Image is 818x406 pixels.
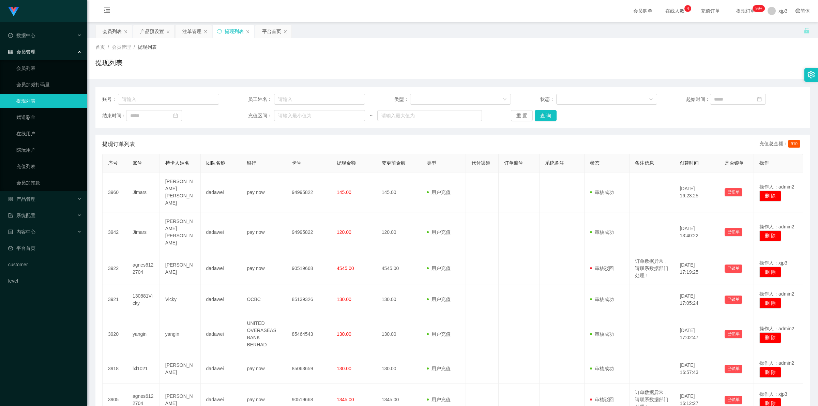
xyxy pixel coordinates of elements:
[95,44,105,50] span: 首页
[160,354,201,384] td: [PERSON_NAME]
[427,331,451,337] span: 用户充值
[759,326,794,331] span: 操作人：admin2
[377,110,482,121] input: 请输入最大值为
[686,96,710,103] span: 起始时间：
[103,172,127,212] td: 3960
[16,160,82,173] a: 充值列表
[201,354,242,384] td: dadawei
[337,190,351,195] span: 145.00
[102,112,126,119] span: 结束时间：
[427,190,451,195] span: 用户充值
[759,260,787,266] span: 操作人：xjp3
[590,297,614,302] span: 审核成功
[511,110,533,121] button: 重 置
[590,229,614,235] span: 审核成功
[8,7,19,16] img: logo.9652507e.png
[127,212,160,252] td: Jimars
[757,97,762,102] i: 图标: calendar
[8,258,82,271] a: customer
[241,314,286,354] td: UNITED OVERASEAS BANK BERHAD
[8,213,13,218] i: 图标: form
[102,140,135,148] span: 提现订单列表
[590,160,600,166] span: 状态
[248,96,274,103] span: 员工姓名：
[16,176,82,190] a: 会员加扣款
[337,331,351,337] span: 130.00
[160,172,201,212] td: [PERSON_NAME] [PERSON_NAME]
[103,285,127,314] td: 3921
[733,9,759,13] span: 提现订单
[102,96,118,103] span: 账号：
[16,94,82,108] a: 提现列表
[286,252,331,285] td: 90519668
[241,354,286,384] td: pay now
[274,110,365,121] input: 请输入最小值为
[103,354,127,384] td: 3918
[182,25,201,38] div: 注单管理
[133,160,142,166] span: 账号
[337,397,354,402] span: 1345.00
[16,110,82,124] a: 赠送彩金
[248,112,274,119] span: 充值区间：
[160,212,201,252] td: [PERSON_NAME] [PERSON_NAME]
[697,9,723,13] span: 充值订单
[759,140,803,148] div: 充值总金额：
[504,160,523,166] span: 订单编号
[203,30,208,34] i: 图标: close
[8,274,82,288] a: level
[471,160,490,166] span: 代付渠道
[725,365,742,373] button: 已锁单
[337,266,354,271] span: 4545.00
[630,252,675,285] td: 订单数据异常，请联系数据部门处理！
[540,96,556,103] span: 状态：
[427,397,451,402] span: 用户充值
[590,266,614,271] span: 审核驳回
[241,212,286,252] td: pay now
[649,97,653,102] i: 图标: down
[103,212,127,252] td: 3942
[376,252,421,285] td: 4545.00
[725,160,744,166] span: 是否锁单
[241,252,286,285] td: pay now
[16,61,82,75] a: 会员列表
[286,172,331,212] td: 94995822
[337,229,351,235] span: 120.00
[376,212,421,252] td: 120.00
[286,212,331,252] td: 94995822
[127,172,160,212] td: Jimars
[8,229,35,235] span: 内容中心
[8,213,35,218] span: 系统配置
[590,190,614,195] span: 审核成功
[8,49,35,55] span: 会员管理
[674,285,719,314] td: [DATE] 17:05:24
[759,230,781,241] button: 删 除
[680,160,699,166] span: 创建时间
[759,360,794,366] span: 操作人：admin2
[127,252,160,285] td: agnes6122704
[759,184,794,190] span: 操作人：admin2
[103,25,122,38] div: 会员列表
[376,172,421,212] td: 145.00
[16,127,82,140] a: 在线用户
[662,9,688,13] span: 在线人数
[725,228,742,236] button: 已锁单
[292,160,301,166] span: 卡号
[173,113,178,118] i: 图标: calendar
[725,296,742,304] button: 已锁单
[16,143,82,157] a: 陪玩用户
[427,160,436,166] span: 类型
[95,58,123,68] h1: 提现列表
[127,285,160,314] td: 130881Vicky
[337,366,351,371] span: 130.00
[427,366,451,371] span: 用户充值
[283,30,287,34] i: 图标: close
[95,0,119,22] i: 图标: menu-fold
[759,367,781,378] button: 删 除
[759,191,781,201] button: 删 除
[804,28,810,34] i: 图标: unlock
[8,197,13,201] i: 图标: appstore-o
[725,396,742,404] button: 已锁单
[674,314,719,354] td: [DATE] 17:02:47
[134,44,135,50] span: /
[725,265,742,273] button: 已锁单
